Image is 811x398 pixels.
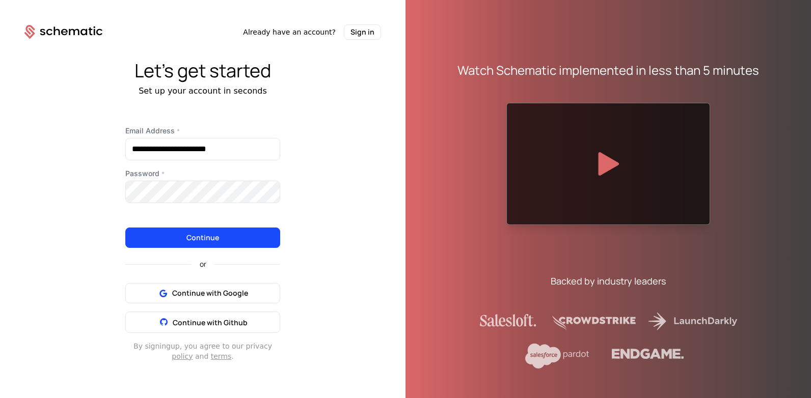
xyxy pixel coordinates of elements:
label: Email Address [125,126,280,136]
div: Backed by industry leaders [551,274,666,288]
div: By signing up , you agree to our privacy and . [125,341,280,361]
button: Sign in [344,24,381,40]
button: Continue with Google [125,283,280,303]
div: Watch Schematic implemented in less than 5 minutes [457,62,759,78]
span: Already have an account? [243,27,336,37]
a: policy [172,352,193,360]
span: or [192,261,214,268]
a: terms [211,352,232,360]
button: Continue with Github [125,311,280,333]
span: Continue with Github [173,318,248,327]
button: Continue [125,228,280,248]
label: Password [125,168,280,179]
span: Continue with Google [172,288,248,298]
